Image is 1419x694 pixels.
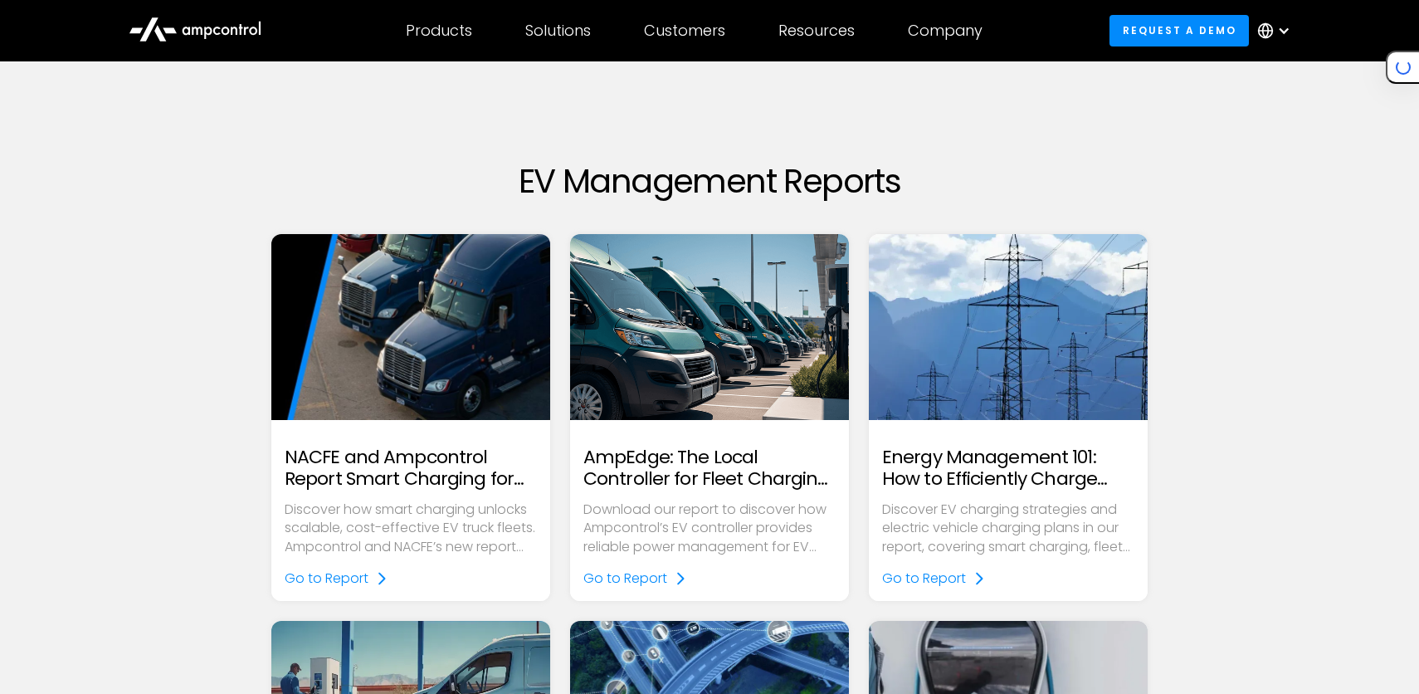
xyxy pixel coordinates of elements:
[778,22,855,40] div: Resources
[406,22,472,40] div: Products
[285,569,368,588] div: Go to Report
[285,501,537,556] p: Discover how smart charging unlocks scalable, cost-effective EV truck fleets. Ampcontrol and NACF...
[525,22,591,40] div: Solutions
[271,161,1148,201] h1: EV Management Reports
[908,22,983,40] div: Company
[285,447,537,491] h2: NACFE and Ampcontrol Report Smart Charging for Electric Truck Depots
[583,569,687,588] a: Go to Report
[644,22,725,40] div: Customers
[882,569,986,588] a: Go to Report
[285,569,388,588] a: Go to Report
[583,501,836,556] p: Download our report to discover how Ampcontrol’s EV controller provides reliable power management...
[1109,15,1249,46] a: Request a demo
[882,569,966,588] div: Go to Report
[882,447,1134,491] h2: Energy Management 101: How to Efficiently Charge Electric Fleets
[882,501,1134,556] p: Discover EV charging strategies and electric vehicle charging plans in our report, covering smart...
[583,569,667,588] div: Go to Report
[583,447,836,491] h2: AmpEdge: The Local Controller for Fleet Charging Sites Report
